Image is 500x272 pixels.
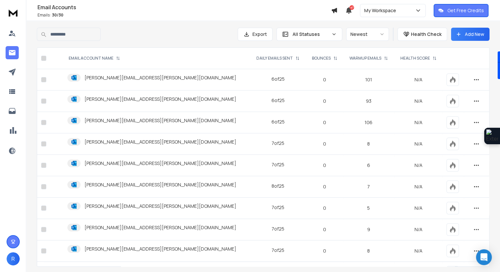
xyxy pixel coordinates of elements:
[398,162,439,169] p: N/A
[84,96,236,102] p: [PERSON_NAME][EMAIL_ADDRESS][PERSON_NAME][DOMAIN_NAME]
[272,161,284,168] div: 7 of 25
[7,252,20,265] button: R
[310,205,339,211] p: 0
[37,3,331,11] h1: Email Accounts
[272,183,284,189] div: 8 of 25
[310,183,339,190] p: 0
[349,56,381,61] p: WARMUP EMAILS
[349,5,354,10] span: 47
[398,119,439,126] p: N/A
[451,28,489,41] button: Add New
[343,69,394,91] td: 101
[364,7,399,14] p: My Workspace
[84,74,236,81] p: [PERSON_NAME][EMAIL_ADDRESS][PERSON_NAME][DOMAIN_NAME]
[52,12,63,18] span: 30 / 30
[411,31,441,38] p: Health Check
[447,7,484,14] p: Get Free Credits
[346,28,389,41] button: Newest
[256,56,293,61] p: DAILY EMAILS SENT
[84,224,236,231] p: [PERSON_NAME][EMAIL_ADDRESS][PERSON_NAME][DOMAIN_NAME]
[272,97,285,104] div: 6 of 25
[37,13,331,18] p: Emails :
[434,4,488,17] button: Get Free Credits
[84,139,236,145] p: [PERSON_NAME][EMAIL_ADDRESS][PERSON_NAME][DOMAIN_NAME]
[272,119,285,125] div: 6 of 25
[238,28,273,41] button: Export
[84,160,236,167] p: [PERSON_NAME][EMAIL_ADDRESS][PERSON_NAME][DOMAIN_NAME]
[343,176,394,198] td: 7
[84,117,236,124] p: [PERSON_NAME][EMAIL_ADDRESS][PERSON_NAME][DOMAIN_NAME]
[84,203,236,209] p: [PERSON_NAME][EMAIL_ADDRESS][PERSON_NAME][DOMAIN_NAME]
[84,181,236,188] p: [PERSON_NAME][EMAIL_ADDRESS][PERSON_NAME][DOMAIN_NAME]
[343,240,394,262] td: 8
[272,226,284,232] div: 7 of 25
[486,129,498,143] img: Extension Icon
[7,7,20,19] img: logo
[398,183,439,190] p: N/A
[397,28,447,41] button: Health Check
[310,226,339,233] p: 0
[400,56,430,61] p: HEALTH SCORE
[272,247,284,254] div: 7 of 25
[312,56,331,61] p: BOUNCES
[310,248,339,254] p: 0
[84,246,236,252] p: [PERSON_NAME][EMAIL_ADDRESS][PERSON_NAME][DOMAIN_NAME]
[343,155,394,176] td: 6
[343,91,394,112] td: 93
[310,98,339,104] p: 0
[272,140,284,147] div: 7 of 25
[343,219,394,240] td: 9
[398,248,439,254] p: N/A
[343,133,394,155] td: 8
[398,141,439,147] p: N/A
[398,226,439,233] p: N/A
[398,76,439,83] p: N/A
[272,204,284,211] div: 7 of 25
[398,205,439,211] p: N/A
[343,198,394,219] td: 5
[293,31,329,38] p: All Statuses
[310,162,339,169] p: 0
[310,76,339,83] p: 0
[272,76,285,82] div: 6 of 25
[310,119,339,126] p: 0
[69,56,120,61] div: EMAIL ACCOUNT NAME
[398,98,439,104] p: N/A
[476,249,492,265] div: Open Intercom Messenger
[310,141,339,147] p: 0
[343,112,394,133] td: 106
